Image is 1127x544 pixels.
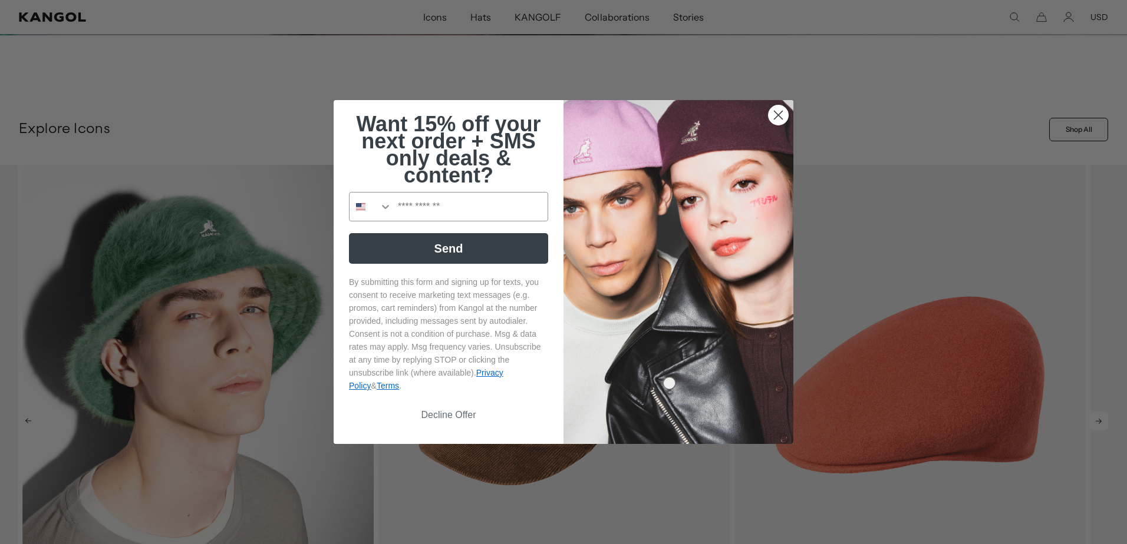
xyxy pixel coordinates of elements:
[349,404,548,426] button: Decline Offer
[563,100,793,444] img: 4fd34567-b031-494e-b820-426212470989.jpeg
[356,112,541,187] span: Want 15% off your next order + SMS only deals & content?
[768,105,789,125] button: Close dialog
[356,202,365,211] img: United States
[350,193,392,221] button: Search Countries
[349,276,548,392] p: By submitting this form and signing up for texts, you consent to receive marketing text messages ...
[377,381,399,390] a: Terms
[392,193,548,221] input: Phone Number
[349,233,548,264] button: Send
